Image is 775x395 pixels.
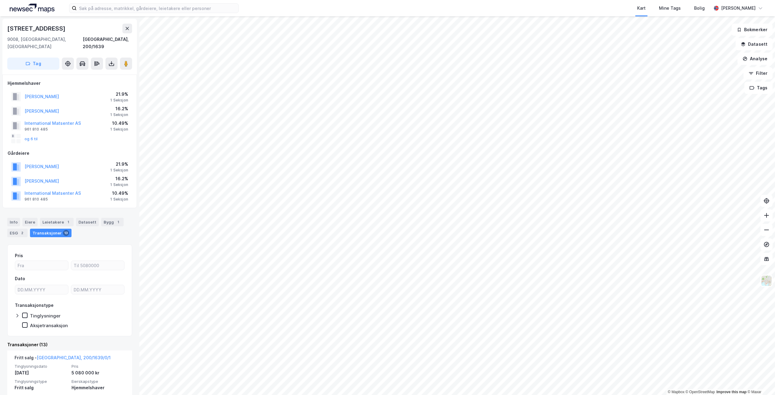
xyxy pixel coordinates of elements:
div: Kontrollprogram for chat [745,366,775,395]
button: Analyse [737,53,773,65]
div: 16.2% [110,105,128,112]
button: Tag [7,58,59,70]
div: 2 [19,230,25,236]
div: 1 Seksjon [110,182,128,187]
div: Dato [15,275,25,282]
input: Til 5080000 [71,261,124,270]
div: Datasett [76,218,99,226]
input: Fra [15,261,68,270]
button: Datasett [736,38,773,50]
div: 961 810 485 [25,127,48,132]
div: Hjemmelshaver [72,384,125,391]
div: 1 Seksjon [110,197,128,202]
div: Transaksjonstype [15,302,54,309]
div: 1 [115,219,121,225]
div: 1 [65,219,71,225]
a: [GEOGRAPHIC_DATA], 200/1639/0/1 [37,355,111,360]
div: 21.9% [110,161,128,168]
span: Pris [72,364,125,369]
div: Kart [637,5,646,12]
div: 961 810 485 [25,197,48,202]
div: Gårdeiere [8,150,132,157]
div: 1 Seksjon [110,127,128,132]
span: Tinglysningstype [15,379,68,384]
div: Transaksjoner (13) [7,341,132,348]
img: logo.a4113a55bc3d86da70a041830d287a7e.svg [10,4,55,13]
a: Improve this map [717,390,747,394]
div: [GEOGRAPHIC_DATA], 200/1639 [83,36,132,50]
iframe: Chat Widget [745,366,775,395]
div: Info [7,218,20,226]
div: Transaksjoner [30,229,72,237]
input: Søk på adresse, matrikkel, gårdeiere, leietakere eller personer [77,4,238,13]
div: Leietakere [40,218,74,226]
div: 9008, [GEOGRAPHIC_DATA], [GEOGRAPHIC_DATA] [7,36,83,50]
div: Aksjetransaksjon [30,323,68,328]
div: 1 Seksjon [110,98,128,103]
div: 10.49% [110,190,128,197]
div: [PERSON_NAME] [721,5,756,12]
div: Pris [15,252,23,259]
a: OpenStreetMap [686,390,715,394]
div: Bolig [694,5,705,12]
div: Fritt salg - [15,354,111,364]
div: ESG [7,229,28,237]
a: Mapbox [668,390,684,394]
div: 1 Seksjon [110,168,128,173]
button: Tags [744,82,773,94]
div: [STREET_ADDRESS] [7,24,67,33]
div: Tinglysninger [30,313,61,319]
div: Fritt salg [15,384,68,391]
input: DD.MM.YYYY [71,285,124,294]
div: Hjemmelshaver [8,80,132,87]
img: Z [761,275,772,287]
span: Eierskapstype [72,379,125,384]
div: 1 Seksjon [110,112,128,117]
button: Filter [743,67,773,79]
div: [DATE] [15,369,68,377]
div: 16.2% [110,175,128,182]
button: Bokmerker [732,24,773,36]
span: Tinglysningsdato [15,364,68,369]
div: Eiere [22,218,38,226]
div: Mine Tags [659,5,681,12]
div: 21.9% [110,91,128,98]
div: 5 080 000 kr [72,369,125,377]
div: 13 [63,230,69,236]
input: DD.MM.YYYY [15,285,68,294]
div: 10.49% [110,120,128,127]
div: Bygg [101,218,124,226]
